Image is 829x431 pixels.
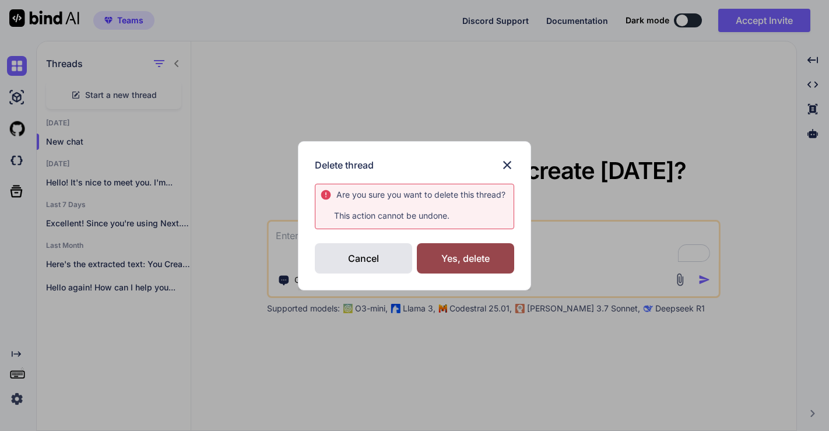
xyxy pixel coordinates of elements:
p: This action cannot be undone. [320,210,514,222]
div: Are you sure you want to delete this ? [336,189,505,201]
div: Yes, delete [417,243,514,274]
div: Cancel [315,243,412,274]
img: close [500,158,514,172]
h3: Delete thread [315,158,374,172]
span: thread [474,190,501,199]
